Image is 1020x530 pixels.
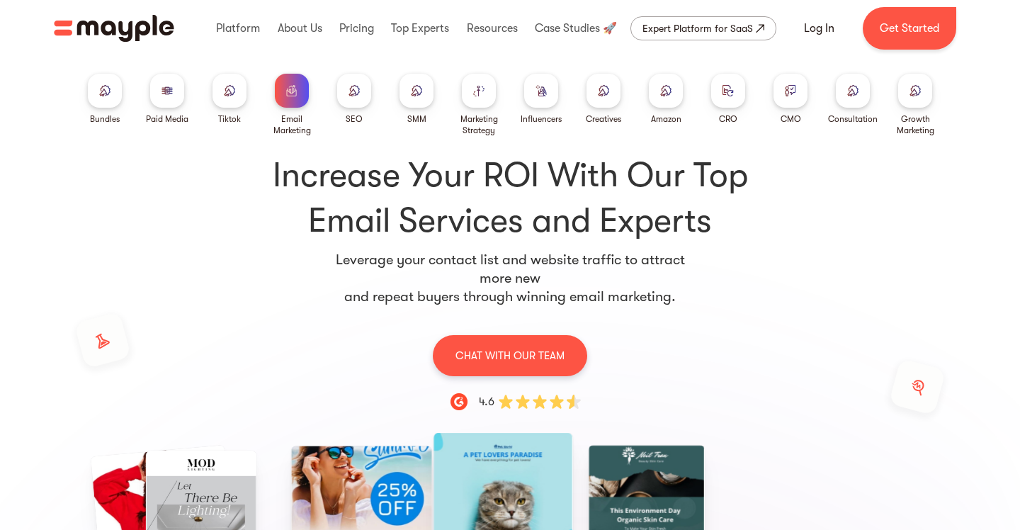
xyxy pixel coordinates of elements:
a: CRO [711,74,745,125]
img: Mayple logo [54,15,174,42]
a: SMM [399,74,433,125]
a: Expert Platform for SaaS [630,16,776,40]
div: Tiktok [218,113,241,125]
div: SMM [407,113,426,125]
div: Marketing Strategy [453,113,504,136]
div: Platform [212,6,263,51]
div: 4.6 [479,393,494,410]
div: Consultation [828,113,878,125]
a: Marketing Strategy [453,74,504,136]
a: Creatives [586,74,621,125]
a: SEO [337,74,371,125]
div: Influencers [521,113,562,125]
div: CRO [719,113,737,125]
div: Email Marketing [266,113,317,136]
div: Paid Media [146,113,188,125]
a: Paid Media [146,74,188,125]
p: Leverage your contact list and website traffic to attract more new and repeat buyers through winn... [323,251,697,306]
div: Creatives [586,113,621,125]
div: Growth Marketing [890,113,941,136]
h1: Increase Your ROI With Our Top Email Services and Experts [262,153,758,244]
div: CMO [781,113,801,125]
a: Amazon [649,74,683,125]
a: CMO [773,74,807,125]
div: Expert Platform for SaaS [642,20,753,37]
a: home [54,15,174,42]
div: Amazon [651,113,681,125]
a: Growth Marketing [890,74,941,136]
a: Consultation [828,74,878,125]
div: SEO [346,113,363,125]
a: Log In [787,11,851,45]
a: Email Marketing [266,74,317,136]
a: Bundles [88,74,122,125]
p: CHAT WITH OUR TEAM [455,346,565,365]
div: Bundles [90,113,120,125]
div: Resources [463,6,521,51]
div: Pricing [336,6,378,51]
a: Tiktok [212,74,246,125]
a: CHAT WITH OUR TEAM [433,334,587,376]
a: Influencers [521,74,562,125]
div: Top Experts [387,6,453,51]
div: About Us [274,6,326,51]
a: Get Started [863,7,956,50]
